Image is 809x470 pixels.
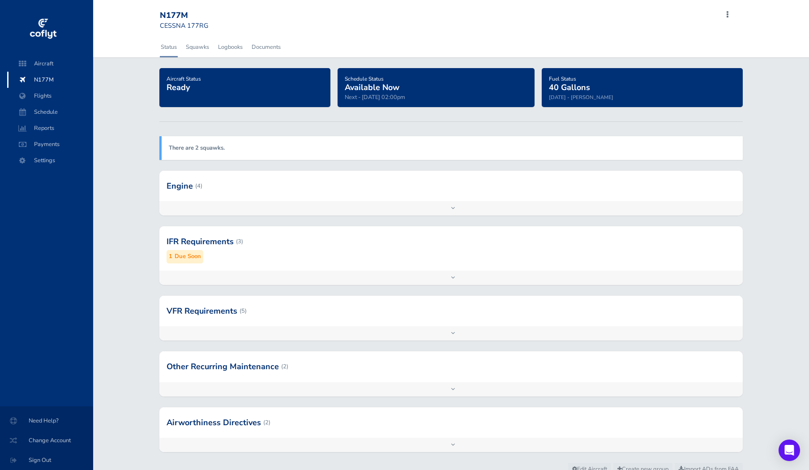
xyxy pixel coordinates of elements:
[217,37,244,57] a: Logbooks
[549,75,576,82] span: Fuel Status
[16,136,84,152] span: Payments
[160,21,208,30] small: CESSNA 177RG
[185,37,210,57] a: Squawks
[16,152,84,168] span: Settings
[16,72,84,88] span: N177M
[160,37,178,57] a: Status
[345,82,399,93] span: Available Now
[167,75,201,82] span: Aircraft Status
[160,11,224,21] div: N177M
[16,88,84,104] span: Flights
[175,252,201,261] small: Due Soon
[28,16,58,43] img: coflyt logo
[167,82,190,93] span: Ready
[779,440,800,461] div: Open Intercom Messenger
[16,120,84,136] span: Reports
[16,56,84,72] span: Aircraft
[251,37,282,57] a: Documents
[11,452,82,468] span: Sign Out
[549,94,613,101] small: [DATE] - [PERSON_NAME]
[16,104,84,120] span: Schedule
[169,144,225,152] a: There are 2 squawks.
[11,432,82,448] span: Change Account
[345,75,384,82] span: Schedule Status
[345,93,405,101] span: Next - [DATE] 02:00pm
[549,82,590,93] span: 40 Gallons
[11,413,82,429] span: Need Help?
[345,73,399,93] a: Schedule StatusAvailable Now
